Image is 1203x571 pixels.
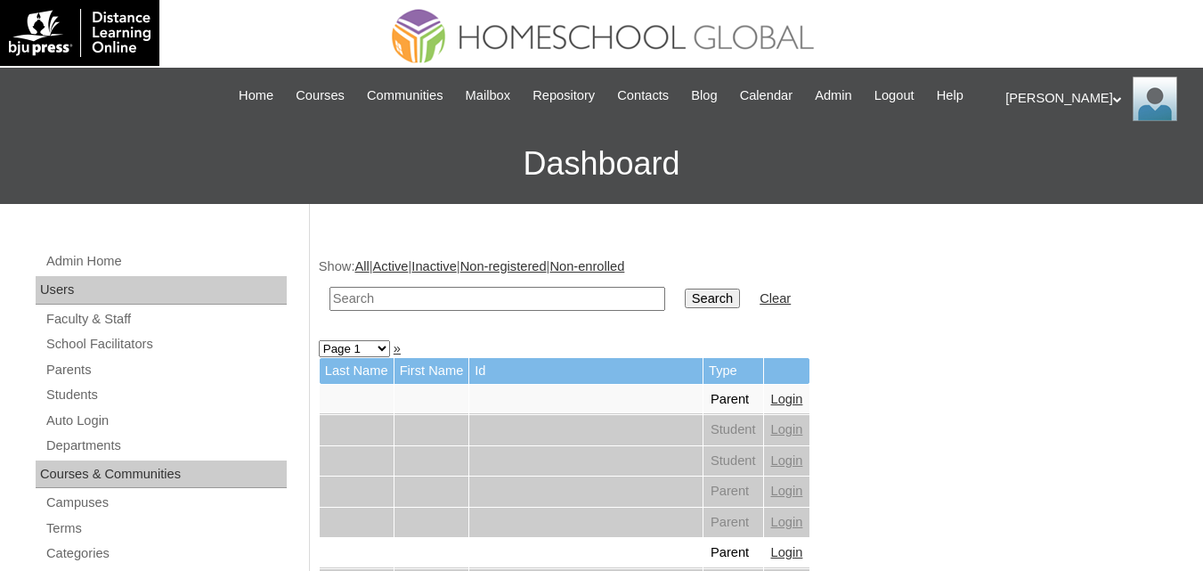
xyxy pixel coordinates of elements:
a: All [354,259,369,273]
a: Logout [866,86,923,106]
a: Login [771,422,803,436]
span: Logout [874,86,914,106]
span: Admin [815,86,852,106]
a: Departments [45,435,287,457]
a: School Facilitators [45,333,287,355]
a: » [394,341,401,355]
h3: Dashboard [9,124,1194,204]
td: Parent [703,385,763,415]
span: Courses [296,86,345,106]
div: Courses & Communities [36,461,287,489]
td: Student [703,446,763,477]
a: Login [771,484,803,498]
a: Terms [45,518,287,540]
a: Admin [806,86,861,106]
a: Campuses [45,492,287,514]
a: Inactive [411,259,457,273]
td: Id [469,358,703,384]
a: Active [373,259,409,273]
span: Calendar [740,86,793,106]
span: Help [937,86,963,106]
img: logo-white.png [9,9,150,57]
a: Repository [524,86,604,106]
a: Parents [45,359,287,381]
a: Communities [358,86,452,106]
a: Students [45,384,287,406]
a: Admin Home [45,250,287,273]
a: Login [771,453,803,468]
td: First Name [394,358,469,384]
a: Faculty & Staff [45,308,287,330]
td: Student [703,415,763,445]
a: Help [928,86,972,106]
a: Non-enrolled [549,259,624,273]
span: Communities [367,86,443,106]
a: Non-registered [460,259,547,273]
div: [PERSON_NAME] [1005,77,1185,121]
a: Home [230,86,282,106]
a: Login [771,392,803,406]
td: Parent [703,508,763,538]
a: Blog [682,86,726,106]
span: Contacts [617,86,669,106]
div: Users [36,276,287,305]
span: Home [239,86,273,106]
span: Repository [532,86,595,106]
input: Search [329,287,665,311]
td: Parent [703,477,763,507]
span: Mailbox [466,86,511,106]
a: Auto Login [45,410,287,432]
a: Mailbox [457,86,520,106]
a: Calendar [731,86,801,106]
a: Categories [45,542,287,565]
a: Contacts [608,86,678,106]
a: Login [771,515,803,529]
td: Type [703,358,763,384]
a: Login [771,545,803,559]
td: Last Name [320,358,394,384]
span: Blog [691,86,717,106]
div: Show: | | | | [319,257,1185,321]
a: Courses [287,86,354,106]
a: Clear [760,291,791,306]
input: Search [685,289,740,308]
td: Parent [703,538,763,568]
img: Ariane Ebuen [1133,77,1177,121]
